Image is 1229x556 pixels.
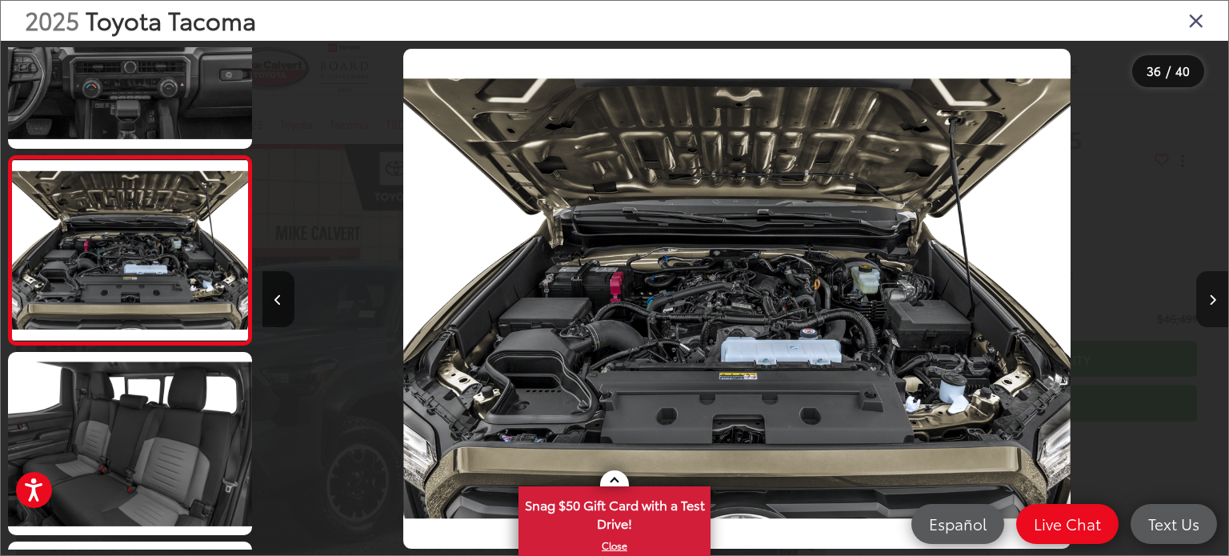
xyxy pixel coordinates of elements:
[520,488,709,537] span: Snag $50 Gift Card with a Test Drive!
[10,160,250,341] img: 2025 Toyota Tacoma TRD Off-Road
[1131,504,1217,544] a: Text Us
[1196,271,1228,327] button: Next image
[86,2,256,37] span: Toyota Tacoma
[1175,62,1190,79] span: 40
[403,49,1071,550] img: 2025 Toyota Tacoma TRD Off-Road
[1147,62,1161,79] span: 36
[1140,514,1207,534] span: Text Us
[1164,66,1172,77] span: /
[254,49,1219,550] div: 2025 Toyota Tacoma TRD Off-Road 35
[262,271,294,327] button: Previous image
[1188,10,1204,30] i: Close gallery
[25,2,79,37] span: 2025
[6,350,254,537] img: 2025 Toyota Tacoma TRD Off-Road
[1016,504,1119,544] a: Live Chat
[921,514,995,534] span: Español
[1026,514,1109,534] span: Live Chat
[911,504,1004,544] a: Español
